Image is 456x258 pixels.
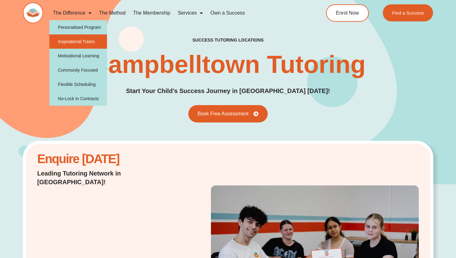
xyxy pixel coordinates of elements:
[37,169,174,186] p: Leading Tutoring Network in [GEOGRAPHIC_DATA]!
[90,52,365,77] h1: Campbelltown Tutoring
[49,6,303,20] nav: Menu
[326,4,369,22] a: Enrol Now
[49,20,107,106] ul: The Difference
[192,37,264,43] h2: success tutoring locations
[49,91,107,106] a: No-Lock In Contracts
[49,34,107,49] a: Inspirational Tutors
[49,49,107,63] a: Motivational Learning
[49,6,96,20] a: The Difference
[188,105,268,122] a: Book Free Assessment
[383,4,433,21] a: Find a Success
[198,111,249,116] span: Book Free Assessment
[350,188,456,258] iframe: Chat Widget
[49,20,107,34] a: Personalised Program
[392,11,424,15] span: Find a Success
[49,63,107,77] a: Community Focused
[126,86,330,96] p: Start Your Child’s Success Journey in [GEOGRAPHIC_DATA] [DATE]!
[174,6,207,20] a: Services
[49,77,107,91] a: Flexible Scheduling
[37,155,174,163] h2: Enquire [DATE]
[207,6,248,20] a: Own a Success
[336,11,359,16] span: Enrol Now
[95,6,129,20] a: The Method
[129,6,174,20] a: The Membership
